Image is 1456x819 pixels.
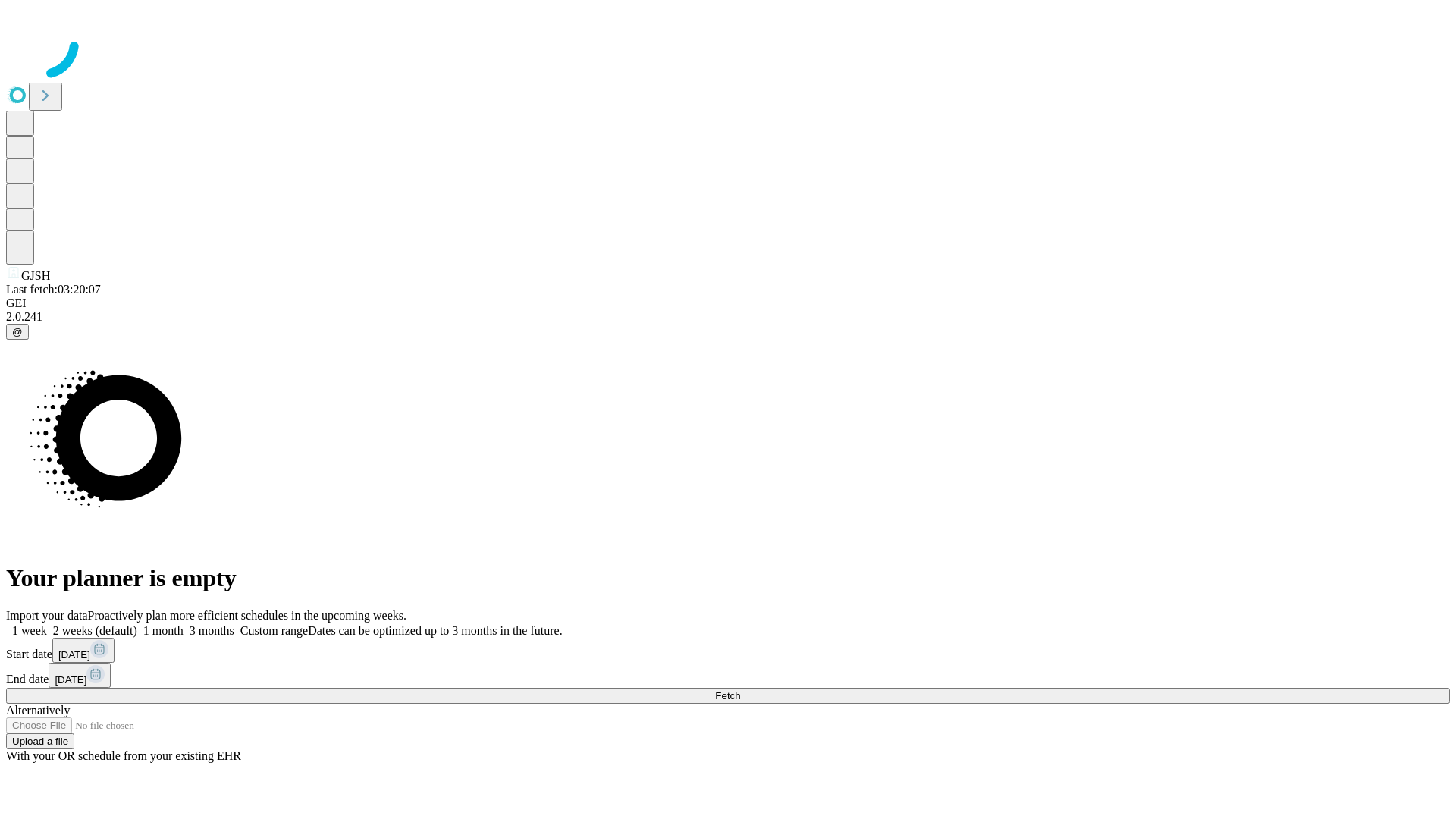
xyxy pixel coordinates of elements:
[88,609,406,622] span: Proactively plan more efficient schedules in the upcoming weeks.
[6,609,88,622] span: Import your data
[6,688,1450,704] button: Fetch
[6,733,74,749] button: Upload a file
[12,624,47,637] span: 1 week
[6,663,1450,688] div: End date
[52,638,115,663] button: [DATE]
[6,324,29,340] button: @
[6,564,1450,592] h1: Your planner is empty
[53,624,137,637] span: 2 weeks (default)
[6,283,101,296] span: Last fetch: 03:20:07
[715,690,740,701] span: Fetch
[6,749,241,762] span: With your OR schedule from your existing EHR
[21,269,50,282] span: GJSH
[49,663,111,688] button: [DATE]
[6,310,1450,324] div: 2.0.241
[143,624,184,637] span: 1 month
[55,674,86,686] span: [DATE]
[240,624,308,637] span: Custom range
[58,649,90,661] span: [DATE]
[6,638,1450,663] div: Start date
[12,326,23,337] span: @
[308,624,562,637] span: Dates can be optimized up to 3 months in the future.
[190,624,234,637] span: 3 months
[6,704,70,717] span: Alternatively
[6,297,1450,310] div: GEI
